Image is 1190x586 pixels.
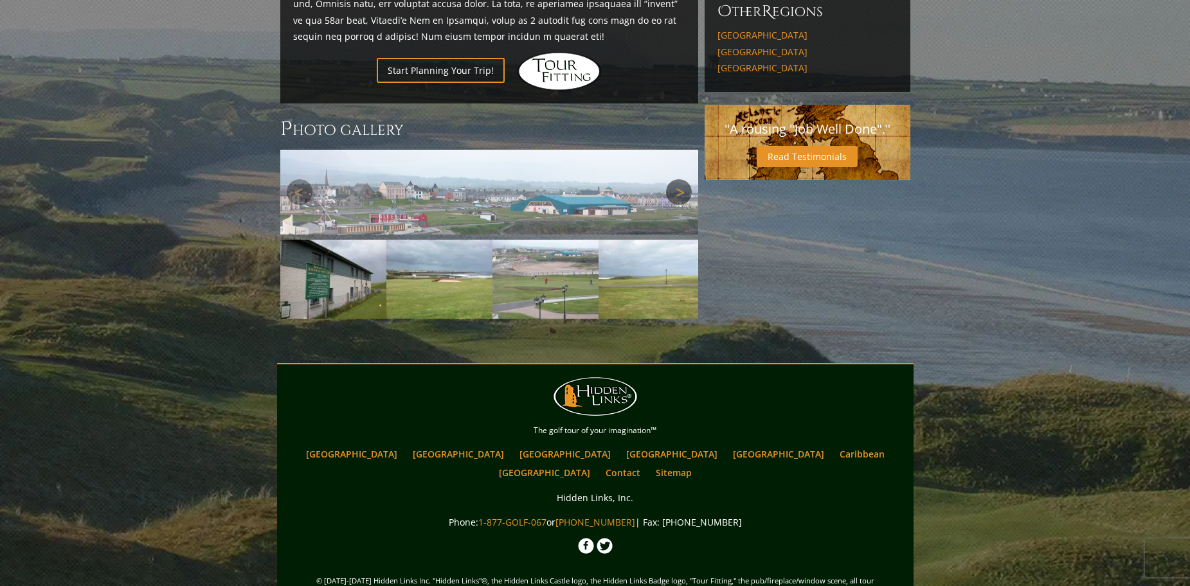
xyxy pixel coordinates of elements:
img: Facebook [578,538,594,554]
p: The golf tour of your imagination™ [280,423,910,438]
p: "A rousing "Job Well Done"." [717,118,897,141]
span: O [717,1,732,22]
h3: Photo Gallery [280,116,698,142]
a: [GEOGRAPHIC_DATA] [513,445,617,463]
a: Start Planning Your Trip! [377,58,505,83]
a: [GEOGRAPHIC_DATA] [300,445,404,463]
a: [GEOGRAPHIC_DATA] [717,46,897,58]
a: [GEOGRAPHIC_DATA] [717,30,897,41]
a: [GEOGRAPHIC_DATA] [620,445,724,463]
p: Phone: or | Fax: [PHONE_NUMBER] [280,514,910,530]
img: Hidden Links [518,52,601,91]
span: R [762,1,772,22]
a: [PHONE_NUMBER] [555,516,635,528]
p: Hidden Links, Inc. [280,490,910,506]
a: 1-877-GOLF-067 [478,516,546,528]
a: [GEOGRAPHIC_DATA] [717,62,897,74]
a: [GEOGRAPHIC_DATA] [726,445,831,463]
a: [GEOGRAPHIC_DATA] [406,445,510,463]
a: [GEOGRAPHIC_DATA] [492,463,597,482]
img: Twitter [597,538,613,554]
a: Caribbean [833,445,891,463]
a: Next [666,179,692,205]
a: Contact [599,463,647,482]
h6: ther egions [717,1,897,22]
a: Sitemap [649,463,698,482]
a: Read Testimonials [757,146,858,167]
a: Previous [287,179,312,205]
